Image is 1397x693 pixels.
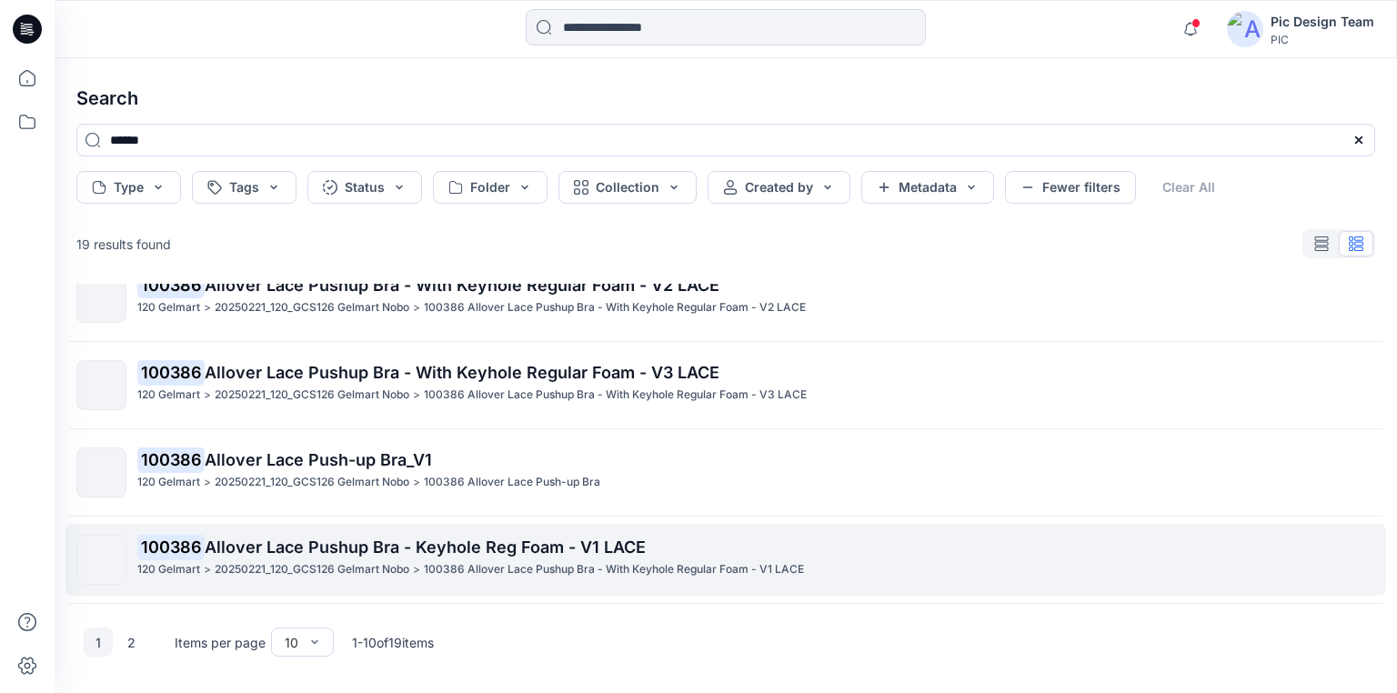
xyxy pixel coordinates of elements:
[424,386,807,405] p: 100386 Allover Lace Pushup Bra - With Keyhole Regular Foam - V3 LACE
[65,437,1386,508] a: 100386Allover Lace Push-up Bra_V1120 Gelmart>20250221_120_GCS126 Gelmart Nobo>100386 Allover Lace...
[424,298,806,317] p: 100386 Allover Lace Pushup Bra - With Keyhole Regular Foam - V2 LACE
[205,363,719,382] span: Allover Lace Pushup Bra - With Keyhole Regular Foam - V3 LACE
[65,524,1386,596] a: 100386Allover Lace Pushup Bra - Keyhole Reg Foam - V1 LACE120 Gelmart>20250221_120_GCS126 Gelmart...
[204,298,211,317] p: >
[1227,11,1263,47] img: avatar
[137,447,205,472] mark: 100386
[558,171,697,204] button: Collection
[861,171,994,204] button: Metadata
[424,560,804,579] p: 100386 Allover Lace Pushup Bra - With Keyhole Regular Foam - V1 LACE
[205,276,719,295] span: Allover Lace Pushup Bra - With Keyhole Regular Foam - V2 LACE
[352,633,434,652] p: 1 - 10 of 19 items
[413,473,420,492] p: >
[204,473,211,492] p: >
[215,298,409,317] p: 20250221_120_GCS126 Gelmart Nobo
[285,633,298,652] div: 10
[137,534,205,559] mark: 100386
[1005,171,1136,204] button: Fewer filters
[137,298,200,317] p: 120 Gelmart
[76,235,171,254] p: 19 results found
[1271,11,1374,33] div: Pic Design Team
[65,349,1386,421] a: 100386Allover Lace Pushup Bra - With Keyhole Regular Foam - V3 LACE120 Gelmart>20250221_120_GCS12...
[137,560,200,579] p: 120 Gelmart
[137,386,200,405] p: 120 Gelmart
[204,386,211,405] p: >
[192,171,296,204] button: Tags
[62,73,1390,124] h4: Search
[204,560,211,579] p: >
[1271,33,1374,46] div: PIC
[413,298,420,317] p: >
[84,628,113,657] button: 1
[215,560,409,579] p: 20250221_120_GCS126 Gelmart Nobo
[205,537,646,557] span: Allover Lace Pushup Bra - Keyhole Reg Foam - V1 LACE
[137,359,205,385] mark: 100386
[433,171,548,204] button: Folder
[137,272,205,297] mark: 100386
[215,386,409,405] p: 20250221_120_GCS126 Gelmart Nobo
[215,473,409,492] p: 20250221_120_GCS126 Gelmart Nobo
[65,262,1386,334] a: 100386Allover Lace Pushup Bra - With Keyhole Regular Foam - V2 LACE120 Gelmart>20250221_120_GCS12...
[76,171,181,204] button: Type
[413,560,420,579] p: >
[413,386,420,405] p: >
[307,171,422,204] button: Status
[175,633,266,652] p: Items per page
[137,473,200,492] p: 120 Gelmart
[205,450,432,469] span: Allover Lace Push-up Bra_V1
[424,473,600,492] p: 100386 Allover Lace Push-up Bra
[708,171,850,204] button: Created by
[116,628,146,657] button: 2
